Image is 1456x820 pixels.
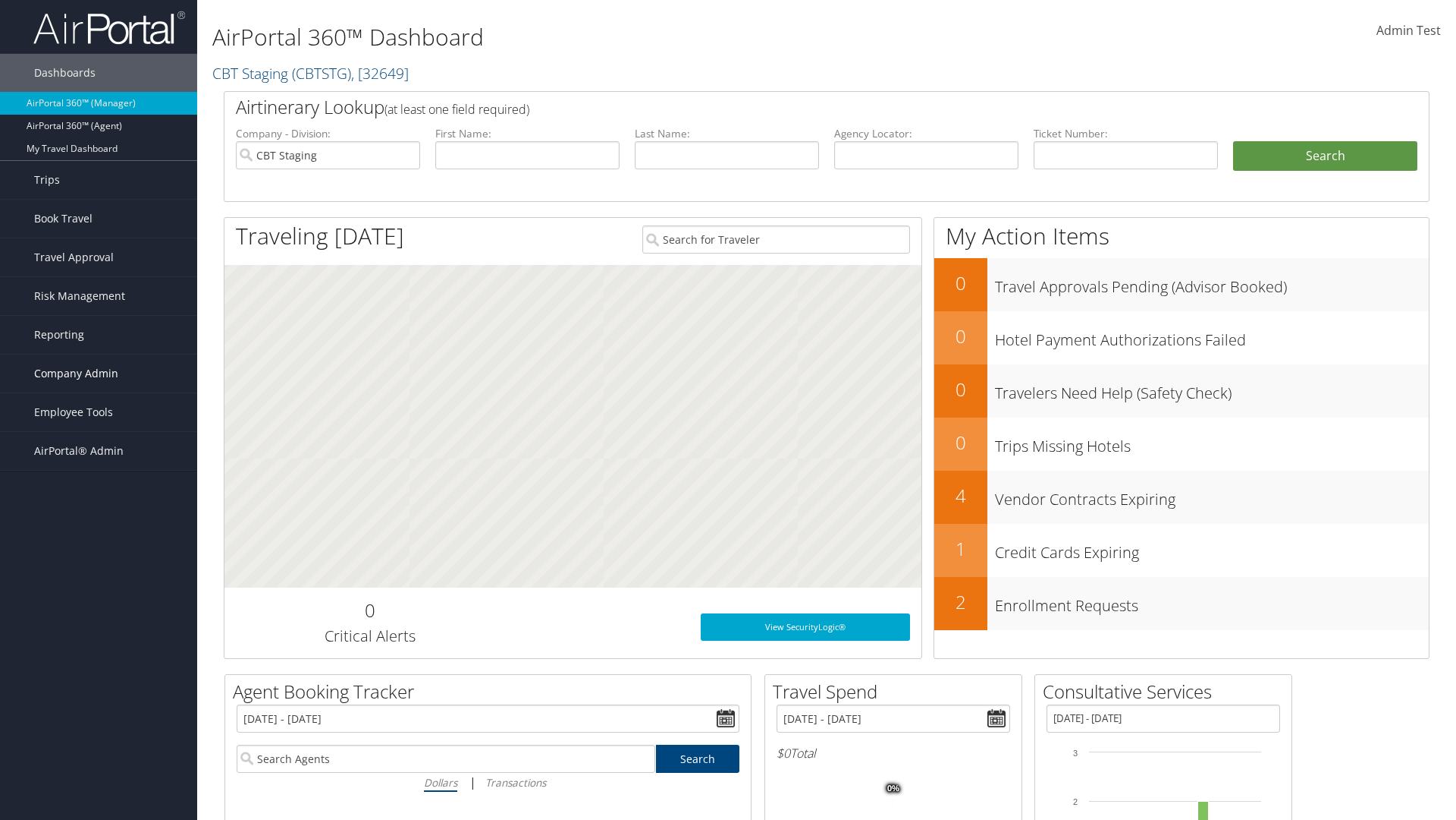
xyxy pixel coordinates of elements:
span: (at least one field required) [384,101,529,118]
h2: 1 [934,536,987,562]
span: Trips [34,161,60,199]
label: Company - Division: [236,126,420,141]
tspan: 2 [1073,797,1078,806]
span: Dashboards [34,54,96,92]
h2: 4 [934,483,987,509]
a: 1Credit Cards Expiring [934,524,1429,577]
span: ( CBTSTG ) [292,63,351,84]
tspan: 3 [1073,749,1078,758]
a: 2Enrollment Requests [934,577,1429,630]
h3: Vendor Contracts Expiring [995,481,1429,510]
span: Book Travel [34,200,93,238]
h3: Trips Missing Hotels [995,428,1429,457]
h2: Agent Booking Tracker [233,679,751,705]
label: Last Name: [635,126,819,141]
label: Ticket Number: [1034,126,1218,141]
h3: Credit Cards Expiring [995,535,1429,563]
div: | [237,773,739,792]
tspan: 0% [887,784,899,793]
h1: AirPortal 360™ Dashboard [212,21,1031,53]
h3: Enrollment Requests [995,588,1429,617]
span: $0 [777,745,790,762]
h2: Consultative Services [1043,679,1291,705]
label: Agency Locator: [834,126,1018,141]
h3: Travel Approvals Pending (Advisor Booked) [995,269,1429,298]
span: Reporting [34,316,84,354]
a: View SecurityLogic® [701,613,910,641]
span: Admin Test [1376,22,1441,39]
a: 0Hotel Payment Authorizations Failed [934,311,1429,364]
span: Risk Management [34,277,125,315]
h2: 0 [934,377,987,402]
a: CBT Staging [212,63,409,84]
span: Company Admin [34,355,118,393]
span: AirPortal® Admin [34,432,124,470]
a: 0Trips Missing Hotels [934,418,1429,471]
h3: Travelers Need Help (Safety Check) [995,375,1429,404]
h2: 0 [236,598,504,623]
img: airportal-logo.png [33,10,185,46]
i: Transactions [485,775,546,790]
i: Dollars [424,775,457,790]
a: 0Travelers Need Help (Safety Check) [934,364,1429,418]
h2: Travel Spend [773,679,1021,705]
button: Search [1233,141,1417,172]
h1: Traveling [DATE] [236,220,404,252]
h3: Critical Alerts [236,626,504,647]
span: Employee Tools [34,393,113,431]
h1: My Action Items [934,220,1429,252]
input: Search Agents [237,745,655,773]
label: First Name: [435,126,620,141]
h2: Airtinerary Lookup [236,94,1317,120]
span: , [ 32649 ] [351,63,409,84]
span: Travel Approval [34,238,114,276]
a: 0Travel Approvals Pending (Advisor Booked) [934,258,1429,311]
h2: 0 [934,323,987,349]
h2: 0 [934,270,987,296]
h2: 2 [934,589,987,615]
a: 4Vendor Contracts Expiring [934,471,1429,524]
input: Search for Traveler [642,225,910,254]
a: Search [656,745,740,773]
h2: 0 [934,430,987,456]
h3: Hotel Payment Authorizations Failed [995,322,1429,351]
h6: Total [777,745,1010,762]
a: Admin Test [1376,8,1441,55]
